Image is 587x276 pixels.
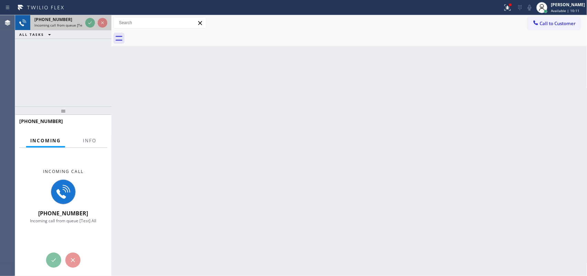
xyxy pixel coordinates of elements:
div: [PERSON_NAME] [551,2,585,8]
button: Mute [525,3,534,12]
span: [PHONE_NUMBER] [39,209,88,217]
button: Call to Customer [528,17,580,30]
input: Search [114,17,206,28]
span: Incoming call from queue [Test] All [30,218,97,224]
button: ALL TASKS [15,30,58,39]
button: Reject [98,18,107,28]
span: Call to Customer [540,20,576,27]
span: Incoming call [43,168,84,174]
span: Incoming call from queue [Test] All [34,23,91,28]
button: Accept [85,18,95,28]
span: Info [83,137,96,144]
span: Incoming [30,137,61,144]
button: Info [79,134,100,147]
button: Reject [65,253,80,268]
button: Incoming [26,134,65,147]
span: [PHONE_NUMBER] [19,118,63,124]
span: ALL TASKS [19,32,44,37]
span: Available | 10:11 [551,8,579,13]
span: [PHONE_NUMBER] [34,17,72,22]
button: Accept [46,253,61,268]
